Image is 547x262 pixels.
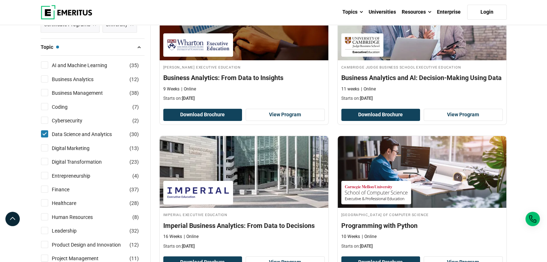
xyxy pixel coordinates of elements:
[361,86,376,92] p: Online
[52,241,135,249] a: Product Design and Innovation
[467,5,507,20] a: Login
[52,61,122,69] a: AI and Machine Learning
[424,109,503,121] a: View Program
[341,95,503,102] p: Starts on:
[360,96,373,101] span: [DATE]
[362,234,377,240] p: Online
[163,243,325,249] p: Starts on:
[246,109,325,121] a: View Program
[131,228,137,234] span: 32
[163,64,325,70] h4: [PERSON_NAME] Executive Education
[132,213,139,221] span: ( )
[163,211,325,217] h4: Imperial Executive Education
[163,73,325,82] h4: Business Analytics: From Data to Insights
[134,214,137,220] span: 8
[160,136,328,253] a: Business Analytics Course by Imperial Executive Education - October 30, 2025 Imperial Executive E...
[129,144,139,152] span: ( )
[52,172,105,180] a: Entrepreneurship
[341,86,359,92] p: 11 weeks
[345,37,380,53] img: Cambridge Judge Business School Executive Education
[131,145,137,151] span: 13
[132,117,139,125] span: ( )
[163,221,325,230] h4: Imperial Business Analytics: From Data to Decisions
[41,42,145,52] button: Topic
[131,76,137,82] span: 12
[131,131,137,137] span: 30
[163,234,182,240] p: 16 Weeks
[52,158,116,166] a: Digital Transformation
[341,221,503,230] h4: Programming with Python
[182,96,195,101] span: [DATE]
[160,136,328,208] img: Imperial Business Analytics: From Data to Decisions | Online Business Analytics Course
[129,227,139,235] span: ( )
[129,89,139,97] span: ( )
[132,172,139,180] span: ( )
[52,130,126,138] a: Data Science and Analytics
[52,213,107,221] a: Human Resources
[131,187,137,192] span: 37
[341,109,420,121] button: Download Brochure
[341,243,503,249] p: Starts on:
[341,73,503,82] h4: Business Analytics and AI: Decision-Making Using Data
[52,117,97,125] a: Cybersecurity
[132,103,139,111] span: ( )
[131,90,137,96] span: 38
[134,104,137,110] span: 7
[129,199,139,207] span: ( )
[52,199,91,207] a: Healthcare
[52,75,108,83] a: Business Analytics
[163,95,325,102] p: Starts on:
[52,227,91,235] a: Leadership
[129,158,139,166] span: ( )
[182,244,195,249] span: [DATE]
[52,144,104,152] a: Digital Marketing
[338,136,506,253] a: AI and Machine Learning Course by Carnegie Mellon University School of Computer Science - October...
[345,184,407,201] img: Carnegie Mellon University School of Computer Science
[52,186,84,193] a: Finance
[41,43,59,51] span: Topic
[163,109,242,121] button: Download Brochure
[129,186,139,193] span: ( )
[129,130,139,138] span: ( )
[338,136,506,208] img: Programming with Python | Online AI and Machine Learning Course
[341,211,503,217] h4: [GEOGRAPHIC_DATA] of Computer Science
[360,244,373,249] span: [DATE]
[52,103,82,111] a: Coding
[129,61,139,69] span: ( )
[131,200,137,206] span: 28
[131,159,137,165] span: 23
[52,89,117,97] a: Business Management
[341,234,360,240] p: 10 Weeks
[134,173,137,179] span: 4
[167,37,229,53] img: Wharton Executive Education
[163,86,179,92] p: 9 Weeks
[131,256,137,261] span: 11
[131,242,137,248] span: 12
[131,62,137,68] span: 35
[167,184,229,201] img: Imperial Executive Education
[181,86,196,92] p: Online
[184,234,199,240] p: Online
[129,75,139,83] span: ( )
[134,118,137,123] span: 2
[129,241,139,249] span: ( )
[341,64,503,70] h4: Cambridge Judge Business School Executive Education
